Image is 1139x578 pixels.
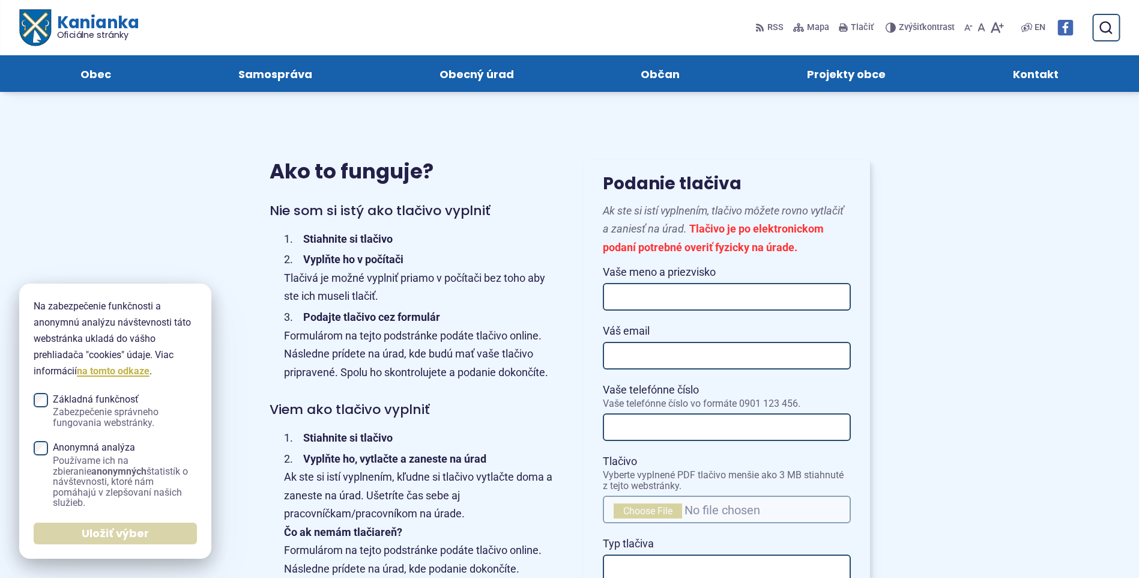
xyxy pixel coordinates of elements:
[82,527,149,541] span: Uložiť výber
[603,413,850,441] input: Vaše telefónne čísloVaše telefónne číslo vo formáte 0901 123 456.
[303,452,486,465] strong: Vyplňte ho, vytlačte a zaneste na úrad
[590,55,732,92] a: Občan
[80,55,111,92] span: Obec
[899,23,955,33] span: kontrast
[29,55,163,92] a: Obec
[34,298,197,380] p: Na zabezpečenie funkčnosti a anonymnú analýzu návštevnosti táto webstránka ukladá do vášho prehli...
[807,55,886,92] span: Projekty obce
[767,20,784,35] span: RSS
[886,15,957,40] button: Zvýšiťkontrast
[1032,20,1048,35] a: EN
[440,55,514,92] span: Obecný úrad
[284,526,402,538] strong: Čo ak nemám tlačiareň?
[1013,55,1059,92] span: Kontakt
[899,22,922,32] span: Zvýšiť
[988,15,1006,40] button: Zväčšiť veľkosť písma
[34,523,197,544] button: Uložiť výber
[388,55,566,92] a: Obecný úrad
[603,204,844,236] i: Ak ste si istí vyplnením, tlačivo môžete rovno vytlačiť a zaniesť na úrad.
[284,308,555,382] li: Formulárom na tejto podstránke podáte tlačivo online. Následne prídete na úrad, kde budú mať vaše...
[77,365,150,377] a: na tomto odkaze
[807,20,829,35] span: Mapa
[19,10,139,46] a: Logo Kanianka, prejsť na domovskú stránku.
[303,431,393,444] strong: Stiahnite si tlačivo
[603,538,850,550] span: Typ tlačiva
[303,233,393,245] strong: Stiahnite si tlačivo
[603,384,850,409] span: Vaše telefónne číslo
[603,398,850,409] span: Vaše telefónne číslo vo formáte 0901 123 456.
[975,15,988,40] button: Nastaviť pôvodnú veľkosť písma
[603,222,824,254] strong: Tlačivo je po elektronickom podaní potrebné overiť fyzicky na úrade.
[284,251,555,306] li: Tlačivá je možné vyplniť priamo v počítači bez toho aby ste ich museli tlačiť.
[851,23,874,33] span: Tlačiť
[270,202,555,219] h4: Nie som si istý ako tlačivo vyplniť
[53,407,197,428] span: Zabezpečenie správneho fungovania webstránky.
[56,31,139,39] span: Oficiálne stránky
[1057,20,1073,35] img: Prejsť na Facebook stránku
[961,55,1110,92] a: Kontakt
[50,14,138,40] span: Kanianka
[303,311,440,323] strong: Podajte tlačivo cez formulár
[962,15,975,40] button: Zmenšiť veľkosť písma
[755,55,937,92] a: Projekty obce
[603,470,850,491] span: Vyberte vyplnené PDF tlačivo menšie ako 3 MB stiahnuté z tejto webstránky.
[791,15,832,40] a: Mapa
[603,175,850,193] h3: Podanie tlačiva
[19,10,50,46] img: Prejsť na domovskú stránku
[270,160,555,183] h2: Ako to funguje?
[91,466,147,477] strong: anonymných
[603,342,850,370] input: Váš email
[603,325,850,337] span: Váš email
[641,55,680,92] span: Občan
[603,455,850,491] span: Tlačivo
[53,394,197,428] span: Základná funkčnosť
[238,55,312,92] span: Samospráva
[603,496,850,523] input: TlačivoVyberte vyplnené PDF tlačivo menšie ako 3 MB stiahnuté z tejto webstránky.
[603,283,850,311] input: Vaše meno a priezvisko
[603,266,850,278] span: Vaše meno a priezvisko
[270,401,555,418] h4: Viem ako tlačivo vyplniť
[53,455,197,508] span: Používame ich na zbieranie štatistík o návštevnosti, ktoré nám pomáhajú v zlepšovaní našich služieb.
[34,393,48,407] input: Základná funkčnosťZabezpečenie správneho fungovania webstránky.
[53,442,197,508] span: Anonymná analýza
[34,441,48,455] input: Anonymná analýzaPoužívame ich na zbieranieanonymnýchštatistík o návštevnosti, ktoré nám pomáhajú ...
[755,15,786,40] a: RSS
[1035,20,1045,35] span: EN
[187,55,364,92] a: Samospráva
[303,253,403,266] strong: Vyplňte ho v počítači
[836,15,876,40] button: Tlačiť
